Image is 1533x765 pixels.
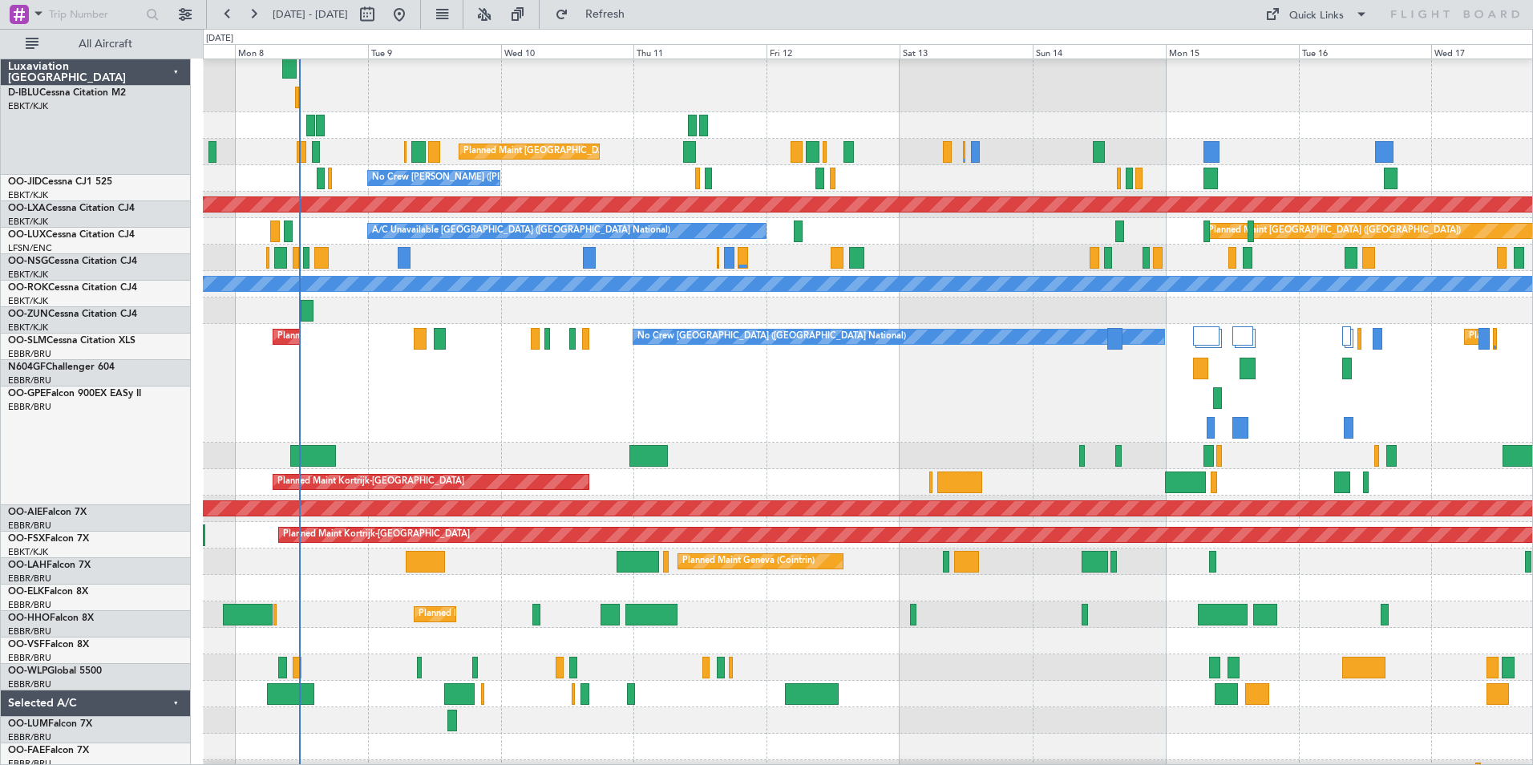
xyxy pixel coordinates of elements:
[8,177,42,187] span: OO-JID
[8,269,48,281] a: EBKT/KJK
[8,283,48,293] span: OO-ROK
[8,295,48,307] a: EBKT/KJK
[8,283,137,293] a: OO-ROKCessna Citation CJ4
[8,204,135,213] a: OO-LXACessna Citation CJ4
[548,2,644,27] button: Refresh
[572,9,639,20] span: Refresh
[8,216,48,228] a: EBKT/KJK
[8,546,48,558] a: EBKT/KJK
[419,602,502,626] div: Planned Maint Liege
[273,7,348,22] span: [DATE] - [DATE]
[368,44,501,59] div: Tue 9
[8,257,48,266] span: OO-NSG
[8,746,89,755] a: OO-FAEFalcon 7X
[8,362,46,372] span: N604GF
[372,219,670,243] div: A/C Unavailable [GEOGRAPHIC_DATA] ([GEOGRAPHIC_DATA] National)
[8,508,87,517] a: OO-AIEFalcon 7X
[8,189,48,201] a: EBKT/KJK
[766,44,900,59] div: Fri 12
[8,336,47,346] span: OO-SLM
[8,322,48,334] a: EBKT/KJK
[1033,44,1166,59] div: Sun 14
[1289,8,1344,24] div: Quick Links
[8,520,51,532] a: EBBR/BRU
[8,613,50,623] span: OO-HHO
[283,523,470,547] div: Planned Maint Kortrijk-[GEOGRAPHIC_DATA]
[8,587,44,597] span: OO-ELK
[682,549,815,573] div: Planned Maint Geneva (Cointrin)
[206,32,233,46] div: [DATE]
[8,731,51,743] a: EBBR/BRU
[8,652,51,664] a: EBBR/BRU
[8,719,48,729] span: OO-LUM
[8,666,47,676] span: OO-WLP
[277,325,568,349] div: Planned Maint [GEOGRAPHIC_DATA] ([GEOGRAPHIC_DATA] National)
[8,204,46,213] span: OO-LXA
[8,561,47,570] span: OO-LAH
[277,470,464,494] div: Planned Maint Kortrijk-[GEOGRAPHIC_DATA]
[8,389,46,399] span: OO-GPE
[900,44,1033,59] div: Sat 13
[8,374,51,387] a: EBBR/BRU
[463,140,754,164] div: Planned Maint [GEOGRAPHIC_DATA] ([GEOGRAPHIC_DATA] National)
[49,2,141,26] input: Trip Number
[8,362,115,372] a: N604GFChallenger 604
[501,44,634,59] div: Wed 10
[8,666,102,676] a: OO-WLPGlobal 5500
[8,336,136,346] a: OO-SLMCessna Citation XLS
[8,534,45,544] span: OO-FSX
[1257,2,1376,27] button: Quick Links
[1166,44,1299,59] div: Mon 15
[1208,219,1461,243] div: Planned Maint [GEOGRAPHIC_DATA] ([GEOGRAPHIC_DATA])
[8,640,45,650] span: OO-VSF
[8,561,91,570] a: OO-LAHFalcon 7X
[8,257,137,266] a: OO-NSGCessna Citation CJ4
[8,719,92,729] a: OO-LUMFalcon 7X
[18,31,174,57] button: All Aircraft
[8,242,52,254] a: LFSN/ENC
[8,599,51,611] a: EBBR/BRU
[8,348,51,360] a: EBBR/BRU
[8,230,135,240] a: OO-LUXCessna Citation CJ4
[8,88,39,98] span: D-IBLU
[8,587,88,597] a: OO-ELKFalcon 8X
[637,325,906,349] div: No Crew [GEOGRAPHIC_DATA] ([GEOGRAPHIC_DATA] National)
[235,44,368,59] div: Mon 8
[8,640,89,650] a: OO-VSFFalcon 8X
[8,88,126,98] a: D-IBLUCessna Citation M2
[8,310,48,319] span: OO-ZUN
[8,746,45,755] span: OO-FAE
[8,613,94,623] a: OO-HHOFalcon 8X
[8,100,48,112] a: EBKT/KJK
[8,573,51,585] a: EBBR/BRU
[8,389,141,399] a: OO-GPEFalcon 900EX EASy II
[8,625,51,637] a: EBBR/BRU
[8,310,137,319] a: OO-ZUNCessna Citation CJ4
[8,401,51,413] a: EBBR/BRU
[8,508,42,517] span: OO-AIE
[8,177,112,187] a: OO-JIDCessna CJ1 525
[42,38,169,50] span: All Aircraft
[633,44,766,59] div: Thu 11
[372,166,564,190] div: No Crew [PERSON_NAME] ([PERSON_NAME])
[8,230,46,240] span: OO-LUX
[1299,44,1432,59] div: Tue 16
[8,534,89,544] a: OO-FSXFalcon 7X
[8,678,51,690] a: EBBR/BRU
